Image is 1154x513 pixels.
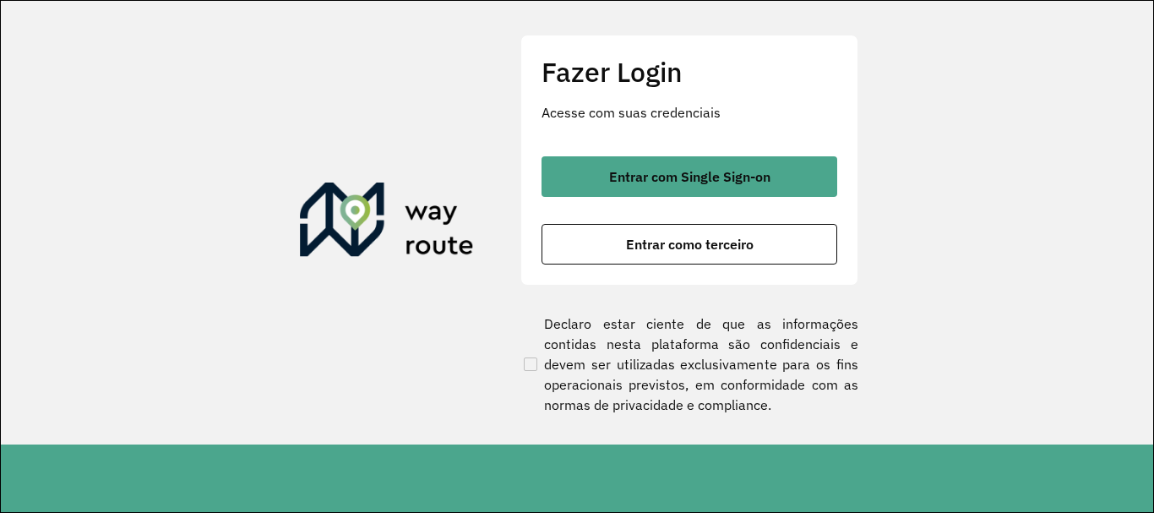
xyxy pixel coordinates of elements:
p: Acesse com suas credenciais [542,102,837,123]
button: button [542,224,837,265]
span: Entrar com Single Sign-on [609,170,770,183]
span: Entrar como terceiro [626,237,754,251]
h2: Fazer Login [542,56,837,88]
label: Declaro estar ciente de que as informações contidas nesta plataforma são confidenciais e devem se... [520,314,858,415]
img: Roteirizador AmbevTech [300,183,474,264]
button: button [542,156,837,197]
